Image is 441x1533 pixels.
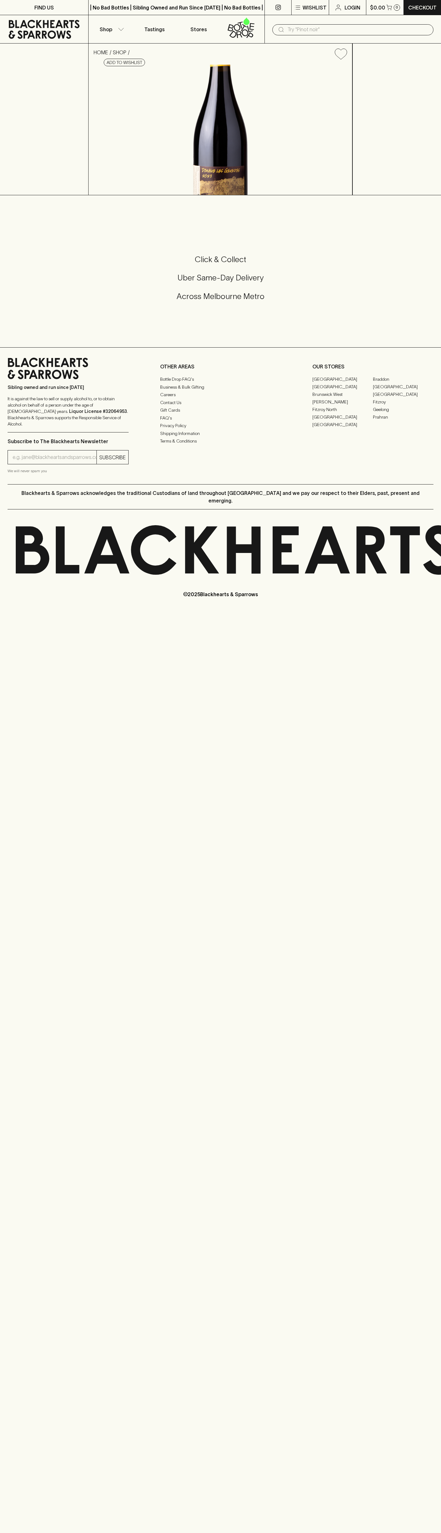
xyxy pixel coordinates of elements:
a: FAQ's [160,414,281,422]
a: Stores [177,15,221,43]
a: Braddon [373,375,433,383]
img: 38976.png [89,65,352,195]
h5: Click & Collect [8,254,433,265]
p: SUBSCRIBE [99,454,126,461]
p: Blackhearts & Sparrows acknowledges the traditional Custodians of land throughout [GEOGRAPHIC_DAT... [12,489,429,504]
a: [GEOGRAPHIC_DATA] [312,383,373,391]
button: SUBSCRIBE [97,450,128,464]
p: We will never spam you [8,468,129,474]
p: Shop [100,26,112,33]
p: FIND US [34,4,54,11]
a: Bottle Drop FAQ's [160,376,281,383]
p: 0 [396,6,398,9]
a: Shipping Information [160,430,281,437]
p: $0.00 [370,4,385,11]
p: Sibling owned and run since [DATE] [8,384,129,391]
a: Geelong [373,406,433,413]
a: Fitzroy North [312,406,373,413]
a: Gift Cards [160,407,281,414]
a: Privacy Policy [160,422,281,430]
p: Stores [190,26,207,33]
button: Shop [89,15,133,43]
a: [GEOGRAPHIC_DATA] [373,391,433,398]
p: Subscribe to The Blackhearts Newsletter [8,438,129,445]
a: Fitzroy [373,398,433,406]
a: [PERSON_NAME] [312,398,373,406]
div: Call to action block [8,229,433,335]
input: e.g. jane@blackheartsandsparrows.com.au [13,452,96,462]
a: Prahran [373,413,433,421]
p: It is against the law to sell or supply alcohol to, or to obtain alcohol on behalf of a person un... [8,396,129,427]
h5: Across Melbourne Metro [8,291,433,302]
strong: Liquor License #32064953 [69,409,127,414]
a: [GEOGRAPHIC_DATA] [373,383,433,391]
a: Tastings [132,15,177,43]
a: Brunswick West [312,391,373,398]
p: Wishlist [303,4,327,11]
a: Business & Bulk Gifting [160,383,281,391]
a: HOME [94,50,108,55]
p: OUR STORES [312,363,433,370]
a: [GEOGRAPHIC_DATA] [312,421,373,428]
a: Contact Us [160,399,281,406]
a: Careers [160,391,281,399]
a: [GEOGRAPHIC_DATA] [312,413,373,421]
input: Try "Pinot noir" [287,25,428,35]
a: SHOP [113,50,126,55]
button: Add to wishlist [332,46,350,62]
p: Checkout [408,4,437,11]
h5: Uber Same-Day Delivery [8,273,433,283]
a: Terms & Conditions [160,438,281,445]
p: OTHER AREAS [160,363,281,370]
p: Tastings [144,26,165,33]
button: Add to wishlist [104,59,145,66]
p: Login [345,4,360,11]
a: [GEOGRAPHIC_DATA] [312,375,373,383]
